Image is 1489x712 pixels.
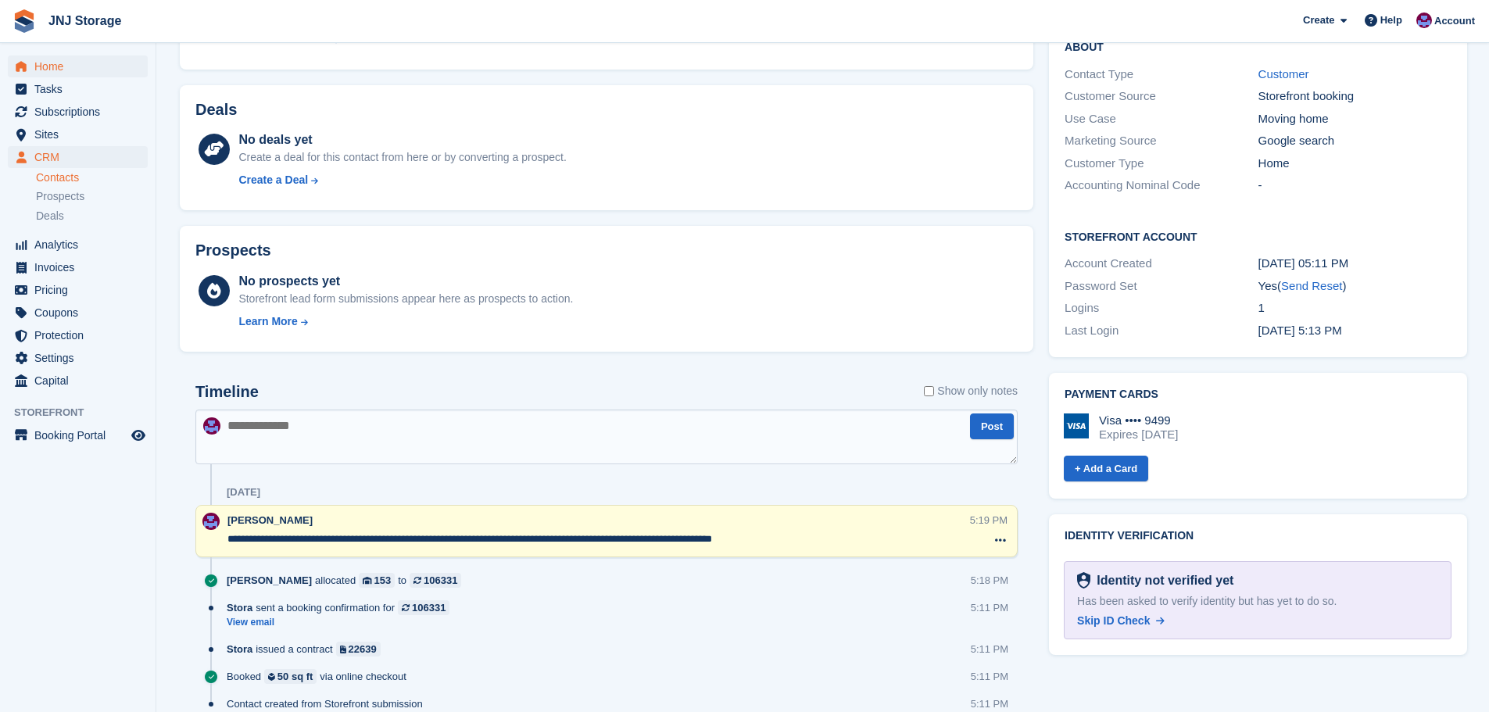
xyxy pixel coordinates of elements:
div: Storefront lead form submissions appear here as prospects to action. [238,291,573,307]
div: Logins [1065,299,1258,317]
h2: About [1065,38,1451,54]
span: Sites [34,123,128,145]
div: 5:18 PM [971,573,1008,588]
span: Pricing [34,279,128,301]
div: Yes [1258,277,1451,295]
div: Create a Deal [238,172,308,188]
div: Customer Source [1065,88,1258,106]
span: Capital [34,370,128,392]
img: Identity Verification Ready [1077,572,1090,589]
span: Account [1434,13,1475,29]
input: Show only notes [924,383,934,399]
span: Deals [36,209,64,224]
div: 50 sq ft [277,669,313,684]
div: Create a deal for this contact from here or by converting a prospect. [238,149,566,166]
h2: Identity verification [1065,530,1451,542]
div: Identity not verified yet [1090,571,1233,590]
span: Subscriptions [34,101,128,123]
div: Storefront booking [1258,88,1451,106]
div: Use Case [1065,110,1258,128]
span: Prospects [36,189,84,204]
div: Home [1258,155,1451,173]
div: 106331 [424,573,457,588]
h2: Deals [195,101,237,119]
span: Stora [227,600,252,615]
a: 153 [359,573,395,588]
img: Jonathan Scrase [203,417,220,435]
div: allocated to [227,573,469,588]
div: Google search [1258,132,1451,150]
span: Coupons [34,302,128,324]
div: 5:19 PM [970,513,1008,528]
div: 5:11 PM [971,669,1008,684]
span: Tasks [34,78,128,100]
a: menu [8,78,148,100]
a: Preview store [129,426,148,445]
a: Skip ID Check [1077,613,1165,629]
h2: Payment cards [1065,388,1451,401]
a: menu [8,101,148,123]
a: Customer [1258,67,1309,81]
a: 106331 [398,600,449,615]
span: [PERSON_NAME] [227,573,312,588]
div: Customer Type [1065,155,1258,173]
a: 106331 [410,573,461,588]
h2: Storefront Account [1065,228,1451,244]
h2: Timeline [195,383,259,401]
a: Create a Deal [238,172,566,188]
span: Protection [34,324,128,346]
span: Home [34,55,128,77]
a: menu [8,234,148,256]
div: 153 [374,573,392,588]
div: 5:11 PM [971,642,1008,657]
img: Visa Logo [1064,413,1089,438]
a: View email [227,616,457,629]
a: menu [8,146,148,168]
a: Deals [36,208,148,224]
div: 106331 [412,600,446,615]
a: menu [8,424,148,446]
a: menu [8,123,148,145]
a: menu [8,302,148,324]
div: issued a contract [227,642,388,657]
a: menu [8,370,148,392]
span: [PERSON_NAME] [227,514,313,526]
span: Create [1303,13,1334,28]
div: 5:11 PM [971,600,1008,615]
div: Learn More [238,313,297,330]
div: 5:11 PM [971,696,1008,711]
div: Expires [DATE] [1099,428,1178,442]
span: CRM [34,146,128,168]
a: 22639 [336,642,381,657]
span: ( ) [1277,279,1346,292]
div: Has been asked to verify identity but has yet to do so. [1077,593,1438,610]
div: Accounting Nominal Code [1065,177,1258,195]
a: menu [8,324,148,346]
div: 1 [1258,299,1451,317]
h2: Prospects [195,242,271,259]
button: Post [970,413,1014,439]
a: menu [8,55,148,77]
div: Booked via online checkout [227,669,414,684]
span: Invoices [34,256,128,278]
div: Marketing Source [1065,132,1258,150]
img: Jonathan Scrase [202,513,220,530]
a: JNJ Storage [42,8,127,34]
span: Help [1380,13,1402,28]
span: Skip ID Check [1077,614,1150,627]
div: Last Login [1065,322,1258,340]
label: Show only notes [924,383,1018,399]
div: Contact created from Storefront submission [227,696,431,711]
div: sent a booking confirmation for [227,600,457,615]
span: Storefront [14,405,156,420]
a: menu [8,256,148,278]
div: No deals yet [238,131,566,149]
a: 50 sq ft [264,669,317,684]
span: Stora [227,642,252,657]
img: stora-icon-8386f47178a22dfd0bd8f6a31ec36ba5ce8667c1dd55bd0f319d3a0aa187defe.svg [13,9,36,33]
div: [DATE] 05:11 PM [1258,255,1451,273]
div: 22639 [349,642,377,657]
a: Learn More [238,313,573,330]
a: + Add a Card [1064,456,1148,481]
time: 2025-09-03 16:13:01 UTC [1258,324,1342,337]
